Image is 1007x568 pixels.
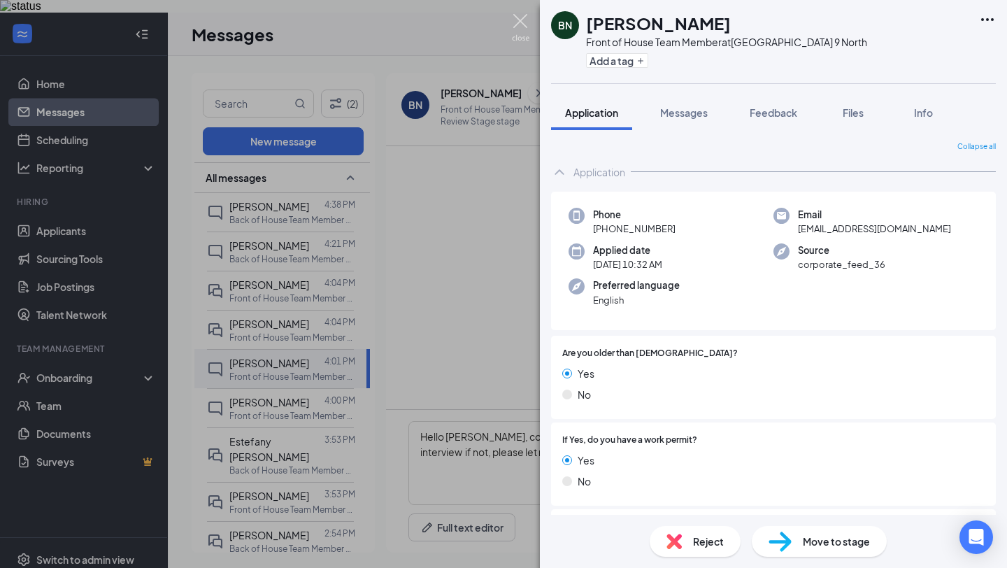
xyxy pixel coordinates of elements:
[750,106,797,119] span: Feedback
[914,106,933,119] span: Info
[558,18,572,32] div: BN
[573,165,625,179] div: Application
[979,11,996,28] svg: Ellipses
[843,106,864,119] span: Files
[798,208,951,222] span: Email
[959,520,993,554] div: Open Intercom Messenger
[798,243,885,257] span: Source
[562,434,697,447] span: If Yes, do you have a work permit?
[593,222,676,236] span: [PHONE_NUMBER]
[562,347,738,360] span: Are you older than [DEMOGRAPHIC_DATA]?
[551,164,568,180] svg: ChevronUp
[578,474,591,489] span: No
[593,243,662,257] span: Applied date
[578,366,594,381] span: Yes
[660,106,708,119] span: Messages
[798,257,885,271] span: corporate_feed_36
[586,11,731,35] h1: [PERSON_NAME]
[593,257,662,271] span: [DATE] 10:32 AM
[565,106,618,119] span: Application
[593,278,680,292] span: Preferred language
[586,53,648,68] button: PlusAdd a tag
[636,57,645,65] svg: Plus
[578,453,594,468] span: Yes
[798,222,951,236] span: [EMAIL_ADDRESS][DOMAIN_NAME]
[803,534,870,549] span: Move to stage
[693,534,724,549] span: Reject
[593,293,680,307] span: English
[578,387,591,402] span: No
[593,208,676,222] span: Phone
[957,141,996,152] span: Collapse all
[586,35,867,49] div: Front of House Team Member at [GEOGRAPHIC_DATA] 9 North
